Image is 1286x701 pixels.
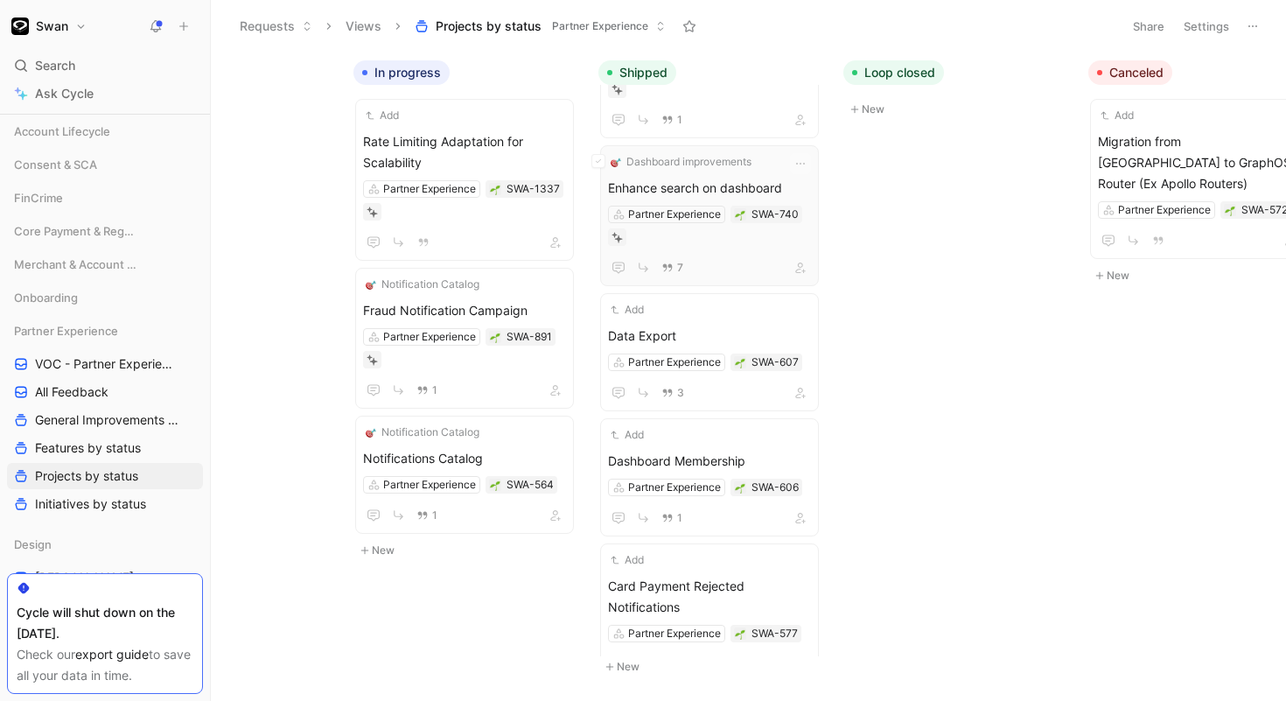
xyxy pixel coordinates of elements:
span: [PERSON_NAME] research [35,569,179,586]
a: 🎯Dashboard improvementsEnhance search on dashboardPartner Experience7 [600,145,819,286]
div: Search [7,53,203,79]
span: Fraud Notification Campaign [363,300,566,321]
div: Onboarding [7,284,203,316]
button: 🌱 [1224,204,1236,216]
span: Dashboard improvements [626,153,751,171]
span: General Improvements by status [35,411,182,429]
img: 🌱 [490,480,500,491]
span: Onboarding [14,289,78,306]
div: Core Payment & Regulatory [7,218,203,244]
span: Card Payment Rejected Notifications [608,576,811,618]
button: 🌱 [489,479,501,491]
div: FinCrime [7,185,203,211]
button: New [108,99,339,120]
img: Swan [11,18,29,35]
div: Partner Experience [1118,201,1211,219]
img: 🌱 [735,210,745,221]
div: Account Lifecycle [7,118,203,150]
div: Partner ExperienceVOC - Partner ExperienceAll FeedbackGeneral Improvements by statusFeatures by s... [7,318,203,517]
img: 🌱 [735,483,745,494]
div: Check our to save all your data in time. [17,644,193,686]
span: FinCrime [14,189,63,207]
button: Settings [1176,14,1237,39]
div: Onboarding [7,284,203,311]
span: Consent & SCA [14,156,97,173]
button: 🎯Notification Catalog [363,424,482,441]
span: 7 [677,263,683,273]
span: VOC - Partner Experience [35,355,179,373]
div: ShippedNew [591,53,836,686]
div: Partner Experience [383,476,476,494]
button: 1 [413,506,441,525]
span: Design [14,536,52,553]
span: Enhance search on dashboard [608,178,811,199]
button: 7 [658,258,687,277]
a: AddCard Payment Rejected NotificationsPartner Experience [600,543,819,683]
button: In progress [353,60,450,85]
div: SWA-740 [751,206,799,223]
span: Ask Cycle [35,83,94,104]
div: SWA-606 [751,479,799,496]
button: 🎯Dashboard improvements [608,153,754,171]
button: 🌱 [489,331,501,343]
span: Partner Experience [14,322,118,340]
span: Rate Limiting Adaptation for Scalability [363,131,566,173]
div: Design [7,531,203,557]
span: Projects by status [35,467,138,485]
img: 🎯 [366,279,376,290]
button: 1 [658,110,686,130]
div: SWA-891 [507,328,552,346]
img: 🌱 [1225,206,1235,216]
div: Partner Experience [628,354,721,371]
div: SWA-607 [751,354,799,371]
div: Design[PERSON_NAME] researchUser interviewsFeedback form [7,531,203,647]
div: Partner Experience [383,180,476,198]
button: Share [1125,14,1172,39]
h1: Swan [36,18,68,34]
a: Projects by status [7,463,203,489]
span: Features by status [35,439,141,457]
div: Partner Experience [7,318,203,344]
button: 🌱 [734,481,746,494]
div: Cycle will shut down on the [DATE]. [17,602,193,644]
button: Loop closed [843,60,944,85]
div: SWA-564 [507,476,554,494]
a: AddData ExportPartner Experience3 [600,293,819,411]
span: Account Lifecycle [14,123,110,140]
div: Merchant & Account Funding [7,251,203,283]
a: Features by status [7,435,203,461]
a: [PERSON_NAME] research [7,564,203,591]
span: All Feedback [35,383,108,401]
span: 1 [432,385,437,396]
button: Add [363,107,402,124]
button: Add [608,551,646,569]
div: 🌱 [734,356,746,368]
div: Merchant & Account Funding [7,251,203,277]
div: Consent & SCA [7,151,203,183]
button: Canceled [1088,60,1172,85]
div: Partner Experience [628,625,721,642]
a: AddRate Limiting Adaptation for ScalabilityPartner Experience [355,99,574,261]
button: Projects by statusPartner Experience [407,13,674,39]
button: 🌱 [489,183,501,195]
img: 🎯 [366,427,376,438]
button: New [353,540,584,561]
span: Partner Experience [552,18,648,35]
button: 🌱 [734,208,746,221]
div: Partner Experience [628,206,721,223]
div: SWA-1337 [507,180,560,198]
button: 🌱 [734,627,746,640]
div: SWA-577 [751,625,798,642]
img: 🌱 [735,358,745,368]
div: Core Payment & Regulatory [7,218,203,249]
span: Canceled [1109,64,1164,81]
a: All Feedback [7,379,203,405]
button: Requests [232,13,320,39]
button: 🎯Notification Catalog [363,276,482,293]
span: Merchant & Account Funding [14,256,137,273]
div: Loop closedNew [836,53,1081,129]
span: Projects by status [436,18,542,35]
